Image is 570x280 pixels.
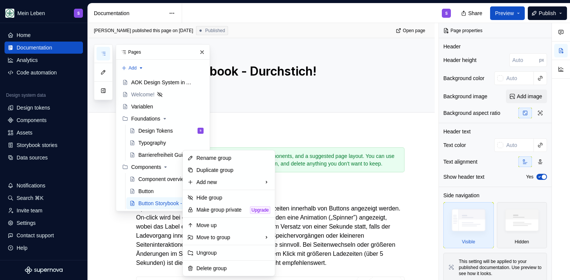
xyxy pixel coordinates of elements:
[196,206,247,213] div: Make group private
[196,166,270,174] div: Duplicate group
[196,249,270,257] div: Ungroup
[196,265,270,272] div: Delete group
[196,194,270,201] div: Hide group
[196,221,270,229] div: Move up
[184,231,273,243] div: Move to group
[184,176,273,188] div: Add new
[196,154,270,162] div: Rename group
[250,206,270,214] div: Upgrade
